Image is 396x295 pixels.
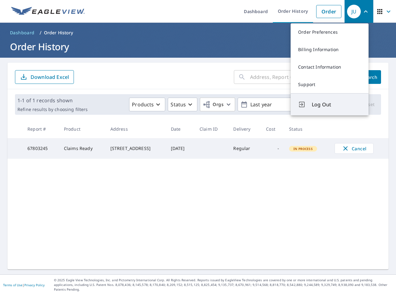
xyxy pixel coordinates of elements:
div: [STREET_ADDRESS] [110,145,161,152]
a: Billing Information [291,41,369,58]
th: Address [105,120,166,138]
button: Search [359,70,381,84]
a: Contact Information [291,58,369,76]
a: Order [316,5,341,18]
a: Order Preferences [291,23,369,41]
th: Report # [22,120,59,138]
p: | [3,283,45,287]
td: Regular [228,138,261,159]
p: Products [132,101,154,108]
button: Log Out [291,93,369,115]
span: Dashboard [10,30,35,36]
p: © 2025 Eagle View Technologies, Inc. and Pictometry International Corp. All Rights Reserved. Repo... [54,278,393,292]
td: - [261,138,284,159]
th: Status [284,120,330,138]
p: 1-1 of 1 records shown [17,97,88,104]
div: JU [347,5,361,18]
td: Claims Ready [59,138,105,159]
button: Products [129,98,165,111]
td: [DATE] [166,138,195,159]
span: In Process [290,147,316,151]
a: Privacy Policy [24,283,45,287]
th: Delivery [228,120,261,138]
button: Last year [238,98,331,111]
p: Order History [44,30,73,36]
input: Address, Report #, Claim ID, etc. [250,68,354,86]
th: Date [166,120,195,138]
button: Status [168,98,197,111]
button: Cancel [335,143,374,154]
p: Status [171,101,186,108]
th: Product [59,120,105,138]
a: Dashboard [7,28,37,38]
span: Search [364,74,376,80]
img: EV Logo [11,7,85,16]
span: Log Out [312,101,361,108]
p: Refine results by choosing filters [17,107,88,112]
h1: Order History [7,40,389,53]
td: 67803245 [22,138,59,159]
li: / [40,29,41,36]
span: Orgs [203,101,224,109]
button: Orgs [200,98,235,111]
button: Download Excel [15,70,74,84]
th: Claim ID [195,120,228,138]
a: Terms of Use [3,283,22,287]
p: Last year [248,99,321,110]
th: Cost [261,120,284,138]
span: Cancel [341,145,367,152]
a: Support [291,76,369,93]
nav: breadcrumb [7,28,389,38]
p: Download Excel [31,74,69,80]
